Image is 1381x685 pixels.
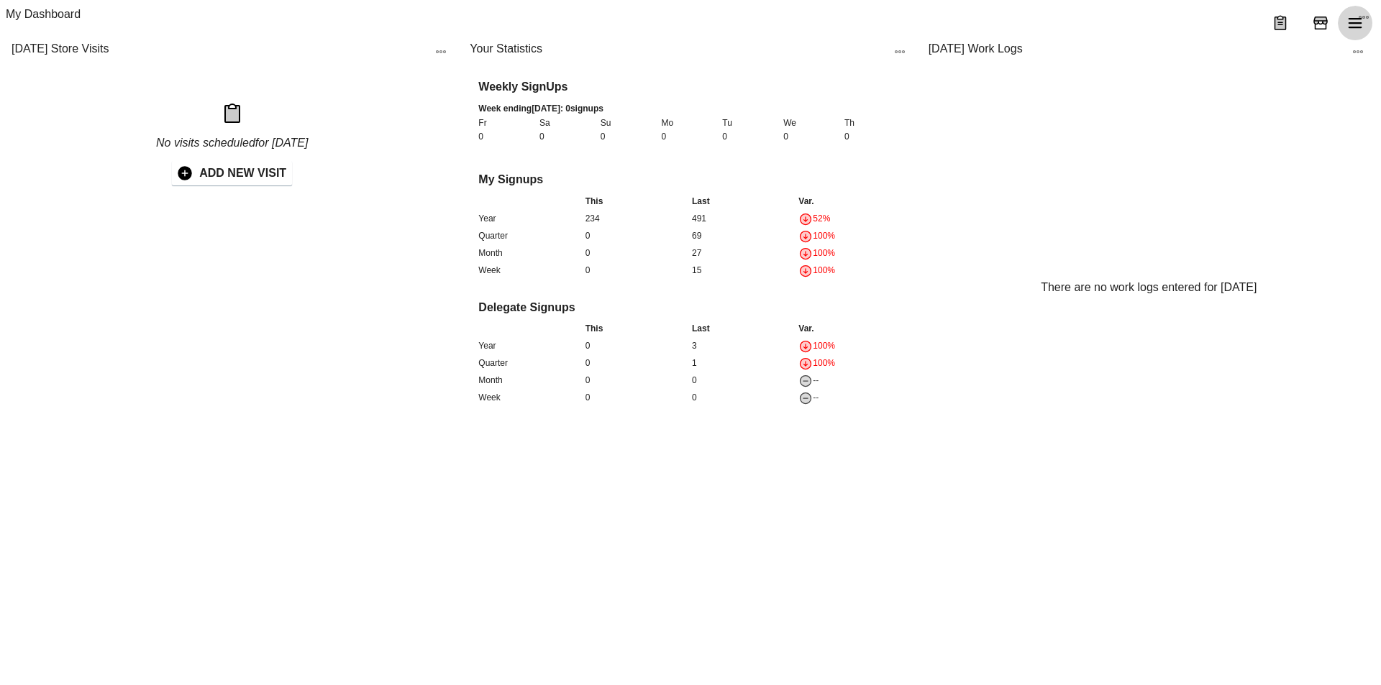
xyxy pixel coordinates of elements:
[692,264,796,278] div: 15
[813,264,835,278] div: 100%
[783,116,842,131] div: We
[585,247,689,261] div: 0
[478,130,537,144] div: 0
[813,357,835,371] div: 100%
[692,391,796,405] div: 0
[585,339,689,354] div: 0
[585,212,689,226] div: 234
[585,229,689,244] div: 0
[478,229,582,244] div: Quarter
[692,322,796,336] div: Last
[478,339,582,354] div: Year
[813,247,835,261] div: 100%
[478,247,582,261] div: Month
[692,195,796,209] div: Last
[478,78,568,96] p: Weekly SignUps
[1263,6,1298,40] button: menu
[601,116,659,131] div: Su
[601,130,659,144] div: 0
[585,322,689,336] div: This
[585,374,689,388] div: 0
[478,264,582,278] div: Week
[722,130,780,144] div: 0
[585,195,689,209] div: This
[585,264,689,278] div: 0
[722,116,780,131] div: Tu
[662,116,720,131] div: Mo
[1338,6,1372,40] button: menu
[478,102,902,116] span: Week ending [DATE] : 0 signups
[478,116,537,131] div: Fr
[844,116,903,131] div: Th
[783,130,842,144] div: 0
[585,391,689,405] div: 0
[585,357,689,371] div: 0
[478,357,582,371] div: Quarter
[798,195,902,209] div: Var.
[478,391,582,405] div: Week
[478,212,582,226] div: Year
[692,339,796,354] div: 3
[1303,6,1338,40] button: Add Store Visit
[692,212,796,226] div: 491
[1041,279,1257,296] p: There are no work logs entered for [DATE]
[662,130,720,144] div: 0
[692,374,796,388] div: 0
[929,40,1344,63] div: [DATE] Work Logs
[539,116,598,131] div: Sa
[478,374,582,388] div: Month
[478,298,575,317] p: Delegate Signups
[692,357,796,371] div: 1
[813,375,819,385] span: --
[150,125,314,161] p: No visits scheduled for [DATE]
[813,339,835,354] div: 100%
[692,247,796,261] div: 27
[813,392,819,403] span: --
[813,229,835,244] div: 100%
[172,161,292,185] button: ADD NEW VISIT
[539,130,598,144] div: 0
[813,212,830,226] div: 52%
[12,40,427,63] div: [DATE] Store Visits
[692,229,796,244] div: 69
[844,130,903,144] div: 0
[470,40,885,63] div: Your Statistics
[478,170,543,189] p: My Signups
[798,322,902,336] div: Var.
